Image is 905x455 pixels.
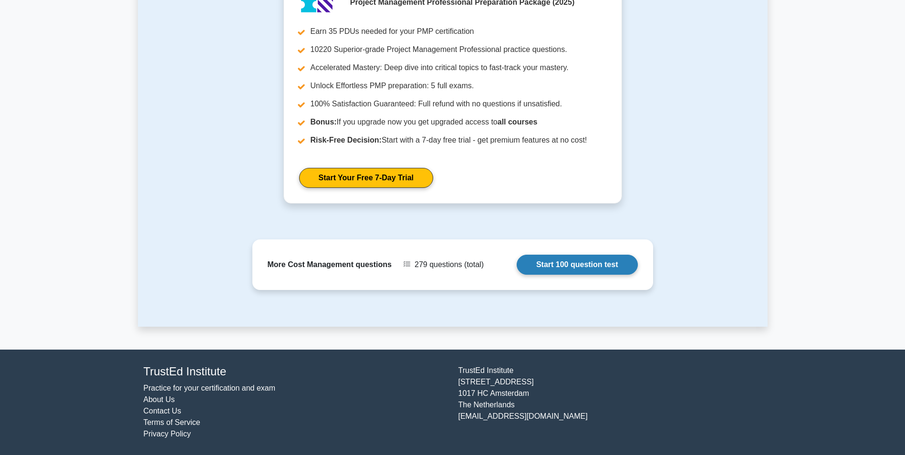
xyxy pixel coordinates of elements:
a: Start 100 question test [517,255,638,275]
a: About Us [144,395,175,403]
h4: TrustEd Institute [144,365,447,379]
a: Privacy Policy [144,430,191,438]
a: Terms of Service [144,418,200,426]
a: Contact Us [144,407,181,415]
div: TrustEd Institute [STREET_ADDRESS] 1017 HC Amsterdam The Netherlands [EMAIL_ADDRESS][DOMAIN_NAME] [453,365,768,440]
a: Practice for your certification and exam [144,384,276,392]
a: Start Your Free 7-Day Trial [299,168,433,188]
